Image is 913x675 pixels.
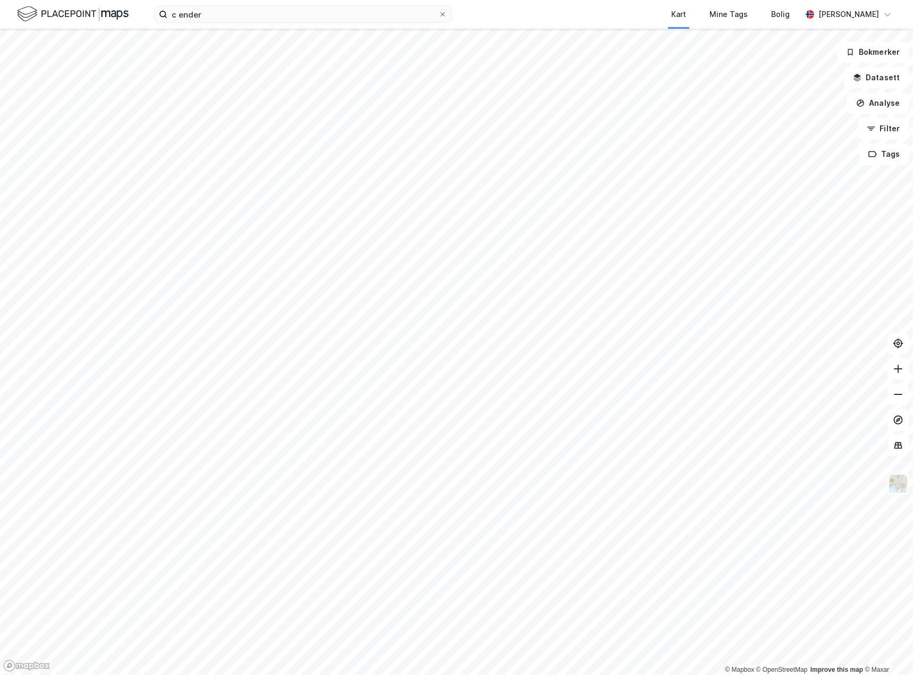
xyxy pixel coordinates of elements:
[17,5,129,23] img: logo.f888ab2527a4732fd821a326f86c7f29.svg
[818,8,879,21] div: [PERSON_NAME]
[167,6,438,22] input: Søk på adresse, matrikkel, gårdeiere, leietakere eller personer
[771,8,790,21] div: Bolig
[859,144,909,165] button: Tags
[671,8,686,21] div: Kart
[709,8,748,21] div: Mine Tags
[3,660,50,672] a: Mapbox homepage
[847,92,909,114] button: Analyse
[810,666,863,673] a: Improve this map
[858,118,909,139] button: Filter
[837,41,909,63] button: Bokmerker
[888,474,908,494] img: Z
[860,624,913,675] iframe: Chat Widget
[860,624,913,675] div: Kontrollprogram for chat
[725,666,754,673] a: Mapbox
[844,67,909,88] button: Datasett
[756,666,808,673] a: OpenStreetMap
